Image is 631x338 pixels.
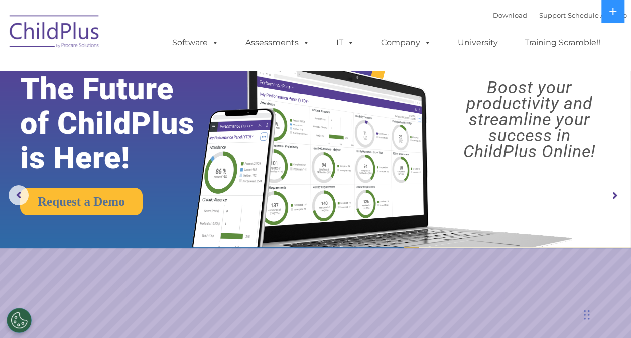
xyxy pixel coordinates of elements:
a: Request a Demo [20,188,143,215]
a: Software [162,33,229,53]
span: Last name [140,66,170,74]
a: University [448,33,508,53]
span: Phone number [140,107,182,115]
a: IT [326,33,364,53]
a: Download [493,11,527,19]
rs-layer: The Future of ChildPlus is Here! [20,72,221,176]
a: Company [371,33,441,53]
iframe: Chat Widget [467,230,631,338]
rs-layer: Boost your productivity and streamline your success in ChildPlus Online! [436,79,623,159]
font: | [493,11,627,19]
button: Cookies Settings [7,308,32,333]
a: Training Scramble!! [515,33,610,53]
div: Drag [584,300,590,330]
a: Support [539,11,566,19]
img: ChildPlus by Procare Solutions [5,8,105,58]
a: Assessments [235,33,320,53]
a: Schedule A Demo [568,11,627,19]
